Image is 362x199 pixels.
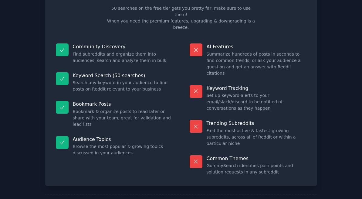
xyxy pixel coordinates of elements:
dd: Set up keyword alerts to your email/slack/discord to be notified of conversations as they happen [207,92,306,112]
p: Audience Topics [73,136,173,142]
p: Bookmark Posts [73,101,173,107]
p: Keyword Search (50 searches) [73,72,173,79]
dd: Summarize hundreds of posts in seconds to find common trends, or ask your audience a question and... [207,51,306,77]
p: Community Discovery [73,43,173,50]
p: Keyword Tracking [207,85,306,91]
p: Common Themes [207,155,306,162]
dd: GummySearch identifies pain points and solution requests in any subreddit [207,163,306,175]
p: 50 searches on the free tier gets you pretty far, make sure to use them! When you need the premiu... [105,5,258,31]
p: Trending Subreddits [207,120,306,126]
dd: Find the most active & fastest-growing subreddits, across all of Reddit or within a particular niche [207,128,306,147]
p: AI Features [207,43,306,50]
dd: Search any keyword in your audience to find posts on Reddit relevant to your business [73,80,173,92]
dd: Browse the most popular & growing topics discussed in your audiences [73,143,173,156]
dd: Find subreddits and organize them into audiences, search and analyze them in bulk [73,51,173,64]
dd: Bookmark & organize posts to read later or share with your team, great for validation and lead lists [73,108,173,128]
